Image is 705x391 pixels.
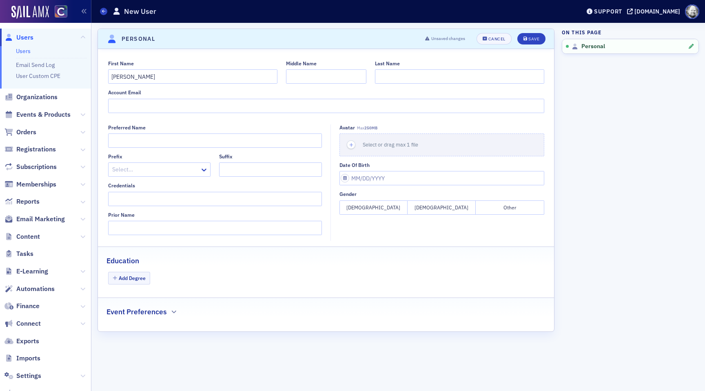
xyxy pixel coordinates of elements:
[477,33,512,44] button: Cancel
[4,337,39,346] a: Exports
[594,8,622,15] div: Support
[49,5,67,19] a: View Homepage
[108,212,135,218] div: Prior Name
[16,145,56,154] span: Registrations
[16,319,41,328] span: Connect
[4,232,40,241] a: Content
[488,37,505,41] div: Cancel
[581,43,605,50] span: Personal
[16,47,31,55] a: Users
[16,284,55,293] span: Automations
[16,110,71,119] span: Events & Products
[4,215,65,224] a: Email Marketing
[16,197,40,206] span: Reports
[16,354,40,363] span: Imports
[108,182,135,189] div: Credentials
[4,145,56,154] a: Registrations
[4,267,48,276] a: E-Learning
[16,128,36,137] span: Orders
[16,72,60,80] a: User Custom CPE
[16,302,40,311] span: Finance
[16,180,56,189] span: Memberships
[4,354,40,363] a: Imports
[16,337,39,346] span: Exports
[627,9,683,14] button: [DOMAIN_NAME]
[108,153,122,160] div: Prefix
[339,171,544,185] input: MM/DD/YYYY
[16,232,40,241] span: Content
[528,37,539,41] div: Save
[4,162,57,171] a: Subscriptions
[517,33,545,44] button: Save
[562,29,699,36] h4: On this page
[339,133,544,156] button: Select or drag max 1 file
[4,93,58,102] a: Organizations
[11,6,49,19] img: SailAMX
[124,7,156,16] h1: New User
[4,110,71,119] a: Events & Products
[4,33,33,42] a: Users
[16,249,33,258] span: Tasks
[4,249,33,258] a: Tasks
[16,215,65,224] span: Email Marketing
[108,124,146,131] div: Preferred Name
[219,153,233,160] div: Suffix
[4,197,40,206] a: Reports
[108,89,141,96] div: Account Email
[4,128,36,137] a: Orders
[339,124,355,131] div: Avatar
[408,200,476,215] button: [DEMOGRAPHIC_DATA]
[339,162,370,168] div: Date of Birth
[16,371,41,380] span: Settings
[108,272,151,284] button: Add Degree
[363,141,418,148] span: Select or drag max 1 file
[122,35,155,43] h4: Personal
[4,284,55,293] a: Automations
[108,60,134,67] div: First Name
[339,200,408,215] button: [DEMOGRAPHIC_DATA]
[16,33,33,42] span: Users
[375,60,400,67] div: Last Name
[4,371,41,380] a: Settings
[4,180,56,189] a: Memberships
[685,4,699,19] span: Profile
[106,255,139,266] h2: Education
[16,267,48,276] span: E-Learning
[357,125,377,131] span: Max
[55,5,67,18] img: SailAMX
[16,93,58,102] span: Organizations
[4,319,41,328] a: Connect
[16,162,57,171] span: Subscriptions
[286,60,317,67] div: Middle Name
[364,125,377,131] span: 250MB
[339,191,357,197] div: Gender
[4,302,40,311] a: Finance
[634,8,680,15] div: [DOMAIN_NAME]
[431,36,465,42] span: Unsaved changes
[106,307,167,317] h2: Event Preferences
[476,200,544,215] button: Other
[16,61,55,69] a: Email Send Log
